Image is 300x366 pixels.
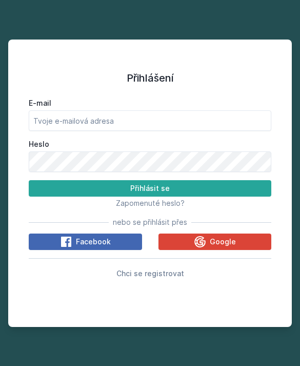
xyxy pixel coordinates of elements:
[76,237,111,247] span: Facebook
[29,110,271,131] input: Tvoje e-mailová adresa
[116,269,184,278] span: Chci se registrovat
[116,199,185,207] span: Zapomenuté heslo?
[29,70,271,86] h1: Přihlášení
[29,234,142,250] button: Facebook
[116,267,184,279] button: Chci se registrovat
[29,180,271,197] button: Přihlásit se
[210,237,236,247] span: Google
[29,98,271,108] label: E-mail
[113,217,187,227] span: nebo se přihlásit přes
[29,139,271,149] label: Heslo
[158,234,272,250] button: Google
